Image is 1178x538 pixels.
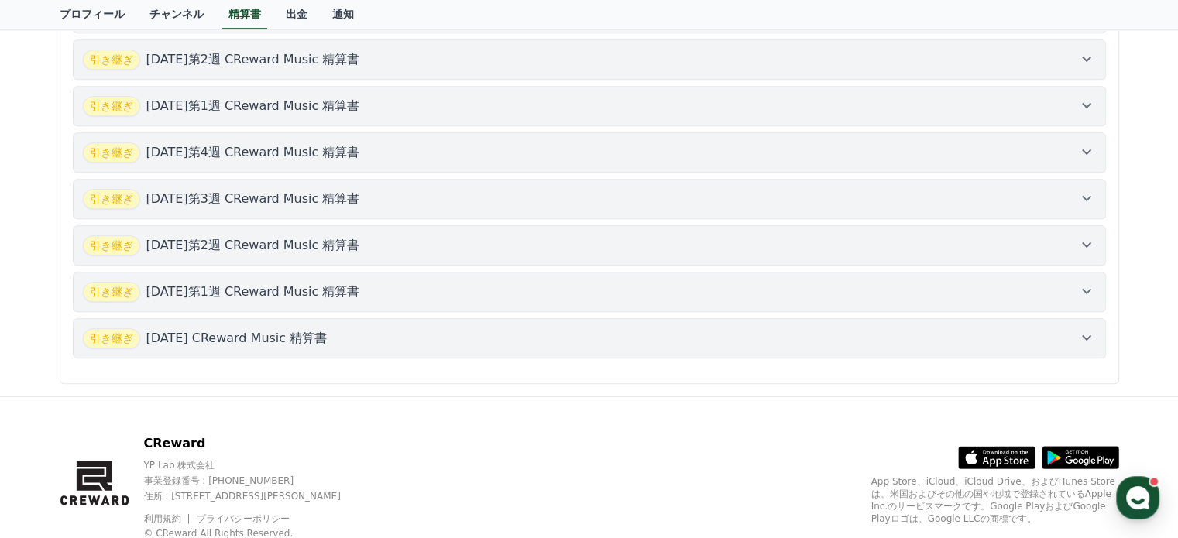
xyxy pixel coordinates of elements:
p: 事業登録番号 : [PHONE_NUMBER] [143,475,367,487]
span: 引き継ぎ [83,142,140,163]
span: 引き継ぎ [83,50,140,70]
a: チャット [102,409,200,448]
p: YP Lab 株式会社 [143,459,367,471]
button: 引き継ぎ [DATE]第1週 CReward Music 精算書 [73,86,1106,126]
a: ホーム [5,409,102,448]
span: 引き継ぎ [83,282,140,302]
a: 設定 [200,409,297,448]
p: [DATE]第2週 CReward Music 精算書 [146,50,360,69]
button: 引き継ぎ [DATE] CReward Music 精算書 [73,318,1106,358]
span: チャット [132,433,170,446]
button: 引き継ぎ [DATE]第3週 CReward Music 精算書 [73,179,1106,219]
a: 利用規約 [143,513,192,524]
p: [DATE]第1週 CReward Music 精算書 [146,97,360,115]
span: 引き継ぎ [83,235,140,255]
p: CReward [143,434,367,453]
a: プライバシーポリシー [197,513,290,524]
p: App Store、iCloud、iCloud Drive、およびiTunes Storeは、米国およびその他の国や地域で登録されているApple Inc.のサービスマークです。Google P... [871,475,1119,525]
span: 引き継ぎ [83,328,140,348]
p: [DATE]第2週 CReward Music 精算書 [146,236,360,255]
button: 引き継ぎ [DATE]第2週 CReward Music 精算書 [73,225,1106,266]
p: [DATE]第3週 CReward Music 精算書 [146,190,360,208]
span: 設定 [239,433,258,445]
p: [DATE] CReward Music 精算書 [146,329,328,348]
span: 引き継ぎ [83,189,140,209]
button: 引き継ぎ [DATE]第4週 CReward Music 精算書 [73,132,1106,173]
button: 引き継ぎ [DATE]第2週 CReward Music 精算書 [73,39,1106,80]
p: 住所 : [STREET_ADDRESS][PERSON_NAME] [143,490,367,502]
span: 引き継ぎ [83,96,140,116]
button: 引き継ぎ [DATE]第1週 CReward Music 精算書 [73,272,1106,312]
span: ホーム [39,433,67,445]
p: [DATE]第1週 CReward Music 精算書 [146,283,360,301]
p: [DATE]第4週 CReward Music 精算書 [146,143,360,162]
